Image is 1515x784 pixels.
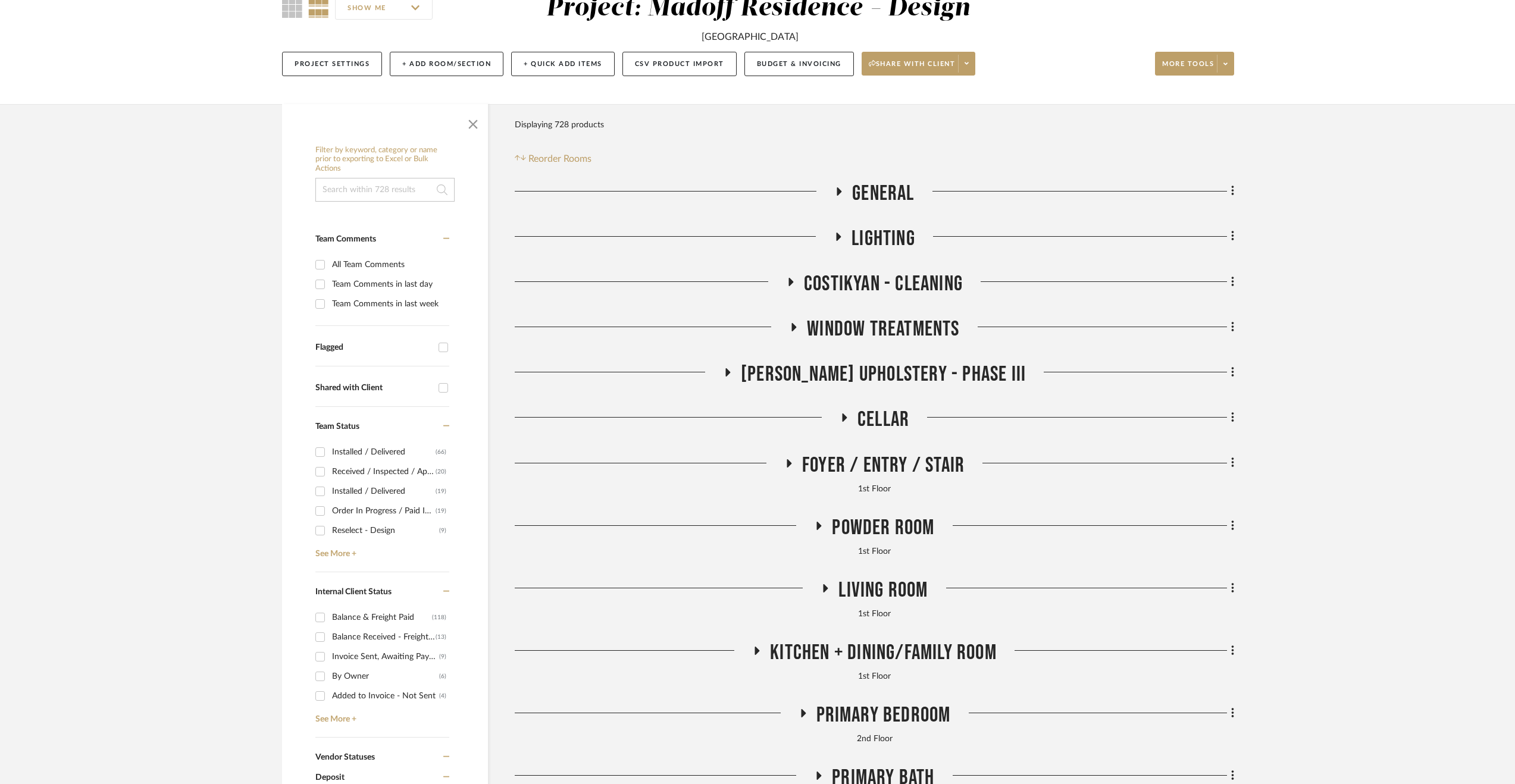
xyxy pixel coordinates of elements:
[315,588,392,596] span: Internal Client Status
[744,52,854,76] button: Budget & Invoicing
[515,152,591,166] button: Reorder Rooms
[315,383,433,393] div: Shared with Client
[702,30,799,44] div: [GEOGRAPHIC_DATA]
[332,443,436,462] div: Installed / Delivered
[432,608,446,627] div: (118)
[312,705,449,725] a: See More +
[436,482,446,501] div: (19)
[436,501,446,520] div: (19)
[816,703,951,728] span: Primary Bedroom
[390,52,503,76] button: + Add Room/Section
[332,628,436,647] div: Balance Received - Freight Due
[315,773,345,782] span: Deposit
[315,422,359,431] span: Team Status
[528,152,591,166] span: Reorder Rooms
[439,686,446,705] div: (4)
[315,343,433,353] div: Flagged
[515,608,1234,621] div: 1st Floor
[332,462,436,481] div: Received / Inspected / Approved
[770,640,997,666] span: Kitchen + Dining/Family Room
[515,545,1234,559] div: 1st Floor
[869,59,956,77] span: Share with client
[315,146,455,174] h6: Filter by keyword, category or name prior to exporting to Excel or Bulk Actions
[332,521,439,540] div: Reselect - Design
[439,647,446,666] div: (9)
[852,181,914,206] span: General
[511,52,615,76] button: + Quick Add Items
[332,686,439,705] div: Added to Invoice - Not Sent
[461,110,485,134] button: Close
[436,628,446,647] div: (13)
[862,52,976,76] button: Share with client
[332,667,439,686] div: By Owner
[282,52,382,76] button: Project Settings
[332,255,446,274] div: All Team Comments
[332,647,439,666] div: Invoice Sent, Awaiting Payment
[436,462,446,481] div: (20)
[1162,59,1214,77] span: More tools
[332,482,436,501] div: Installed / Delivered
[332,294,446,313] div: Team Comments in last week
[807,316,959,342] span: Window Treatments
[838,578,928,603] span: Living Room
[741,362,1026,387] span: [PERSON_NAME] Upholstery - Phase III
[332,608,432,627] div: Balance & Freight Paid
[436,443,446,462] div: (66)
[315,178,455,202] input: Search within 728 results
[804,271,963,297] span: Costikyan - Cleaning
[832,515,934,541] span: Powder Room
[1155,52,1234,76] button: More tools
[515,483,1234,496] div: 1st Floor
[515,670,1234,683] div: 1st Floor
[439,521,446,540] div: (9)
[857,407,909,432] span: Cellar
[515,733,1234,746] div: 2nd Floor
[515,113,604,137] div: Displaying 728 products
[332,275,446,294] div: Team Comments in last day
[312,540,449,559] a: See More +
[852,226,915,252] span: Lighting
[315,753,375,761] span: Vendor Statuses
[802,453,965,478] span: Foyer / Entry / Stair
[315,235,376,243] span: Team Comments
[439,667,446,686] div: (6)
[622,52,737,76] button: CSV Product Import
[332,501,436,520] div: Order In Progress / Paid In Full w/ Freight, No Balance due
